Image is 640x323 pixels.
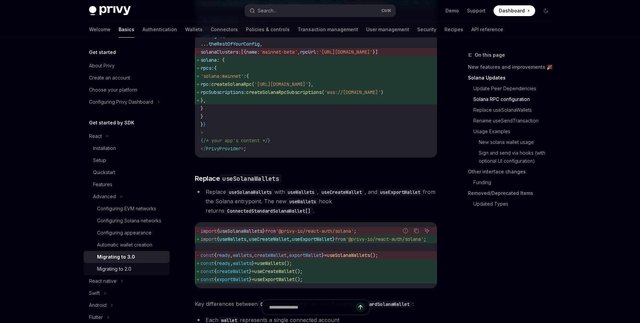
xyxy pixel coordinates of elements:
[201,276,214,282] span: const
[201,228,217,234] span: import
[84,142,170,154] a: Installation
[217,252,230,258] span: ready
[260,49,297,55] span: 'mainnet-beta'
[445,7,459,14] a: Demo
[201,268,214,274] span: const
[201,57,217,63] span: solana
[84,239,170,251] a: Automatic wallet creation
[217,276,249,282] span: exportWallet
[201,138,203,144] span: {
[285,189,317,196] code: useWallets
[84,154,170,166] a: Setup
[401,226,410,235] button: Report incorrect code
[246,21,290,38] a: Policies & controls
[473,126,557,137] a: Usage Examples
[244,73,246,79] span: :
[254,252,287,258] span: createWallet
[284,260,292,266] span: ();
[206,146,241,152] span: PrivyProvider
[252,276,254,282] span: =
[471,21,503,38] a: API reference
[217,260,230,266] span: ready
[292,236,332,242] span: useExportWallet
[93,193,116,201] div: Advanced
[224,207,313,215] code: ConnectedStandardSolanaWallet[]
[89,289,100,297] div: Swift
[89,86,137,94] div: Choose your platform
[541,5,551,16] button: Toggle dark mode
[468,72,557,83] a: Solana Updates
[89,119,134,127] h5: Get started by SDK
[93,168,115,176] div: Quickstart
[246,49,260,55] span: name:
[201,49,241,55] span: solanaClusters:
[258,7,276,15] div: Search...
[220,174,282,183] code: useSolanaWallets
[381,8,391,13] span: Ctrl K
[89,21,111,38] a: Welcome
[335,236,346,242] span: from
[233,260,252,266] span: wallets
[276,228,354,234] span: '@privy-io/react-auth/solana'
[289,236,292,242] span: ,
[252,260,254,266] span: }
[246,236,249,242] span: ,
[289,252,322,258] span: exportWallet
[217,236,219,242] span: {
[226,189,274,196] code: useSolanaWallets
[381,89,383,95] span: )
[370,252,378,258] span: ();
[195,174,282,183] span: Replace
[89,301,106,309] div: Android
[373,49,378,55] span: }]
[214,260,217,266] span: {
[185,21,203,38] a: Wallets
[195,187,437,215] li: Replace with , , and from the Solana entrypoint. The new hook returns .
[203,121,206,127] span: }
[324,252,327,258] span: =
[300,49,319,55] span: rpcUrl:
[265,228,276,234] span: from
[89,48,116,56] h5: Get started
[246,73,249,79] span: {
[327,252,370,258] span: useSolanaWallets
[268,138,270,144] span: }
[417,21,436,38] a: Security
[89,98,153,106] div: Configuring Privy Dashboard
[499,7,525,14] span: Dashboard
[201,73,244,79] span: 'solana:mainnet'
[260,41,262,47] span: ,
[319,49,373,55] span: '[URL][DOMAIN_NAME]'
[479,148,557,166] a: Sign and send via hooks (with optional UI configuration)
[211,81,252,87] span: createSolanaRpc
[287,198,319,205] code: useWallets
[201,121,203,127] span: }
[254,268,295,274] span: useCreateWallet
[297,49,300,55] span: ,
[93,180,112,189] div: Features
[468,188,557,199] a: Removed/Deprecated Items
[214,276,217,282] span: {
[322,89,324,95] span: (
[295,268,303,274] span: ();
[119,21,134,38] a: Basics
[97,229,152,237] div: Configuring appearance
[332,236,335,242] span: }
[201,97,206,103] span: },
[201,260,214,266] span: const
[494,5,535,16] a: Dashboard
[84,263,170,275] a: Migrating to 2.0
[346,236,424,242] span: '@privy-io/react-auth/solana'
[84,178,170,191] a: Features
[97,241,152,249] div: Automatic wallet creation
[241,49,246,55] span: [{
[201,41,209,47] span: ...
[217,57,225,63] span: : {
[252,268,254,274] span: =
[252,81,254,87] span: (
[201,252,214,258] span: const
[473,94,557,105] a: Solana RPC configuration
[246,89,322,95] span: createSolanaRpcSubscriptions
[254,81,308,87] span: '[URL][DOMAIN_NAME]'
[308,81,313,87] span: ),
